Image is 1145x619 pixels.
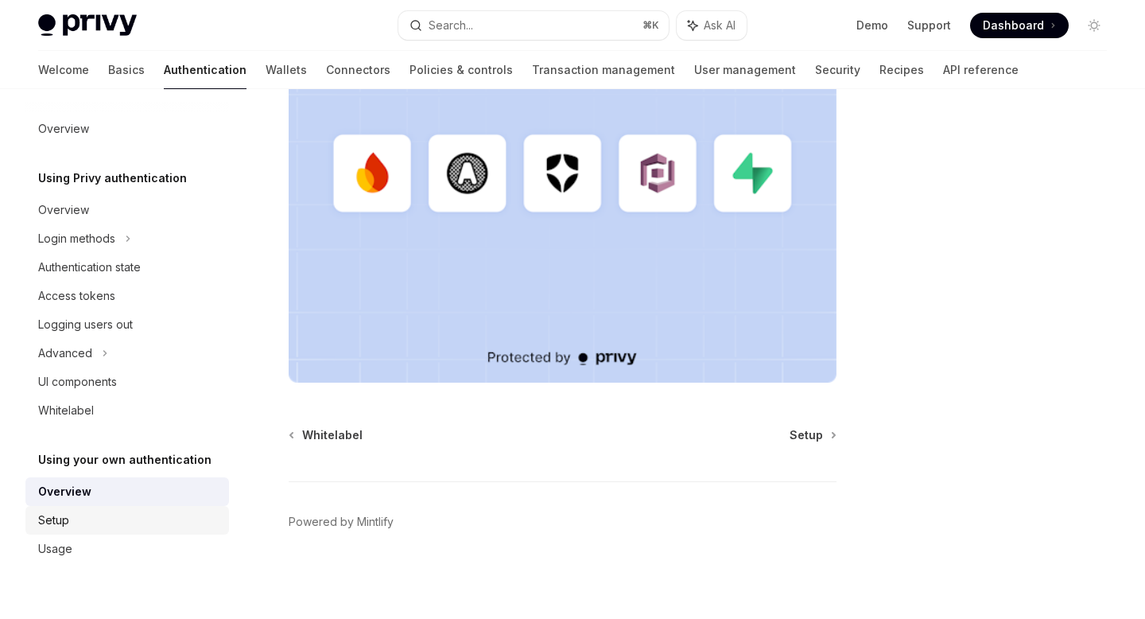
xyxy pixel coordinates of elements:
a: Support [907,18,951,33]
a: Policies & controls [409,51,513,89]
div: Search... [429,16,473,35]
a: Authentication [164,51,246,89]
a: Setup [790,427,835,443]
a: Demo [856,18,888,33]
a: User management [694,51,796,89]
div: Setup [38,511,69,530]
span: Whitelabel [302,427,363,443]
div: Advanced [38,344,92,363]
a: Logging users out [25,310,229,339]
a: Overview [25,115,229,143]
span: Dashboard [983,18,1044,33]
a: UI components [25,368,229,396]
div: Logging users out [38,315,133,334]
a: Access tokens [25,282,229,310]
a: Setup [25,506,229,535]
button: Ask AI [677,11,747,40]
div: Login methods [38,229,115,248]
div: Authentication state [38,258,141,277]
a: Usage [25,535,229,563]
a: Overview [25,477,229,506]
a: Dashboard [970,13,1069,38]
h5: Using your own authentication [38,450,212,469]
a: Connectors [326,51,390,89]
a: Security [815,51,860,89]
div: UI components [38,372,117,391]
div: Whitelabel [38,401,94,420]
div: Overview [38,119,89,138]
div: Overview [38,482,91,501]
div: Overview [38,200,89,220]
a: Overview [25,196,229,224]
button: Search...⌘K [398,11,668,40]
button: Toggle dark mode [1081,13,1107,38]
img: light logo [38,14,137,37]
span: Setup [790,427,823,443]
a: Welcome [38,51,89,89]
div: Access tokens [38,286,115,306]
a: Powered by Mintlify [289,514,394,530]
a: Transaction management [532,51,675,89]
a: Recipes [879,51,924,89]
a: Authentication state [25,253,229,282]
div: Usage [38,539,72,559]
span: ⌘ K [642,19,659,32]
a: Wallets [266,51,307,89]
a: Basics [108,51,145,89]
a: API reference [943,51,1019,89]
a: Whitelabel [290,427,363,443]
span: Ask AI [704,18,736,33]
h5: Using Privy authentication [38,169,187,188]
a: Whitelabel [25,396,229,425]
